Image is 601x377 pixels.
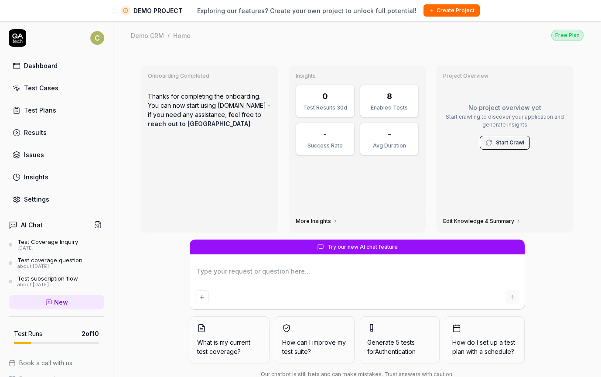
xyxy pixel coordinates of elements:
a: Test Cases [9,79,104,96]
div: [DATE] [17,245,78,251]
a: More Insights [296,218,338,225]
span: How can I improve my test suite? [282,338,347,356]
div: - [388,128,391,140]
a: Results [9,124,104,141]
span: What is my current test coverage? [197,338,262,356]
span: 2 of 10 [82,329,99,338]
div: Enabled Tests [365,104,413,112]
div: Test Results 30d [301,104,349,112]
span: Try our new AI chat feature [328,243,398,251]
button: How do I set up a test plan with a schedule? [445,316,525,363]
button: How can I improve my test suite? [275,316,355,363]
a: Test Plans [9,102,104,119]
div: Test Coverage Inquiry [17,238,78,245]
span: DEMO PROJECT [133,6,183,15]
a: reach out to [GEOGRAPHIC_DATA] [148,120,250,127]
h3: Insights [296,72,419,79]
a: Edit Knowledge & Summary [443,218,521,225]
button: Free Plan [551,29,584,41]
p: Start crawling to discover your application and generate insights [443,113,567,129]
div: Settings [24,195,49,204]
a: Book a call with us [9,358,104,367]
a: Dashboard [9,57,104,74]
div: Test Plans [24,106,56,115]
h3: Project Overview [443,72,567,79]
a: New [9,295,104,309]
p: Thanks for completing the onboarding. You can now start using [DOMAIN_NAME] - if you need any ass... [148,85,271,135]
button: C [90,29,104,47]
button: Create Project [423,4,480,17]
div: Results [24,128,47,137]
a: Test Coverage Inquiry[DATE] [9,238,104,251]
a: Insights [9,168,104,185]
div: Insights [24,172,48,182]
h5: Test Runs [14,330,42,338]
a: Test subscription flowabout [DATE] [9,275,104,288]
h4: AI Chat [21,220,43,230]
button: Generate 5 tests forAuthentication [360,316,440,363]
span: Exploring our features? Create your own project to unlock full potential! [197,6,417,15]
div: about [DATE] [17,282,78,288]
a: Settings [9,191,104,208]
div: Test subscription flow [17,275,78,282]
div: Home [173,31,191,40]
div: 8 [387,90,392,102]
div: 0 [322,90,328,102]
span: How do I set up a test plan with a schedule? [452,338,517,356]
div: about [DATE] [17,264,82,270]
p: No project overview yet [443,103,567,112]
div: Test Cases [24,83,58,93]
div: Success Rate [301,142,349,150]
div: - [323,128,327,140]
a: Issues [9,146,104,163]
div: Dashboard [24,61,58,70]
h3: Onboarding Completed [148,72,271,79]
div: Avg Duration [365,142,413,150]
div: Free Plan [551,30,584,41]
a: Start Crawl [496,139,524,147]
div: Test coverage question [17,257,82,264]
a: Test coverage questionabout [DATE] [9,257,104,270]
div: Issues [24,150,44,159]
span: Generate 5 tests for Authentication [367,339,416,355]
div: Demo CRM [131,31,164,40]
div: / [167,31,170,40]
button: What is my current test coverage? [190,316,270,363]
span: Book a call with us [19,358,72,367]
button: Add attachment [195,290,209,304]
span: C [90,31,104,45]
span: New [54,298,68,307]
